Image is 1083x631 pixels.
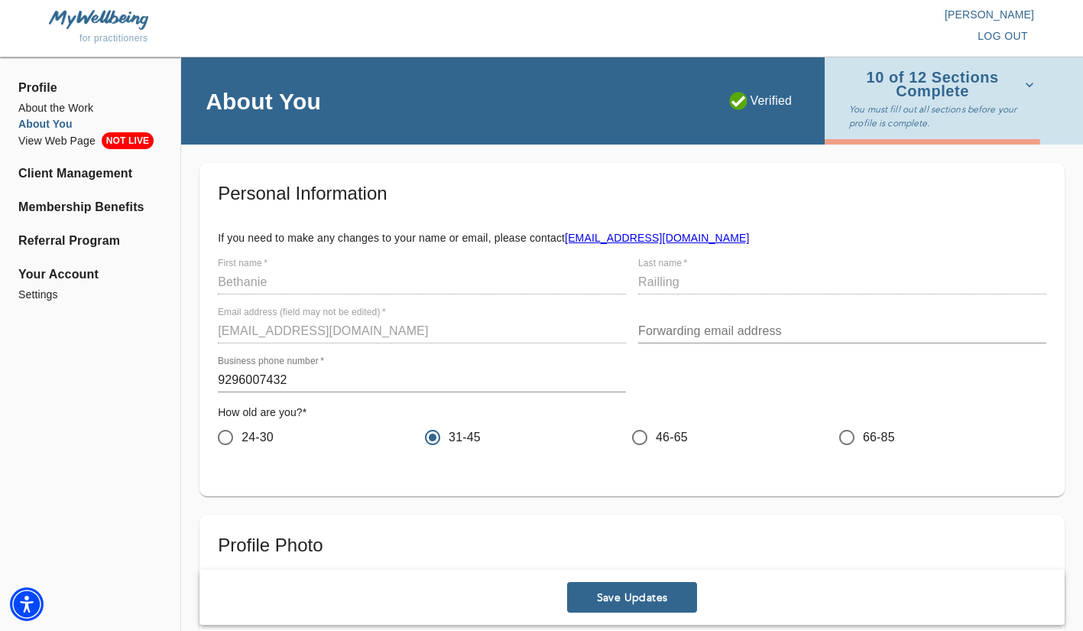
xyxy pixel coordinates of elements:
label: First name [218,259,268,268]
span: 31-45 [449,428,481,447]
a: View Web PageNOT LIVE [18,132,162,149]
span: 46-65 [656,428,688,447]
p: If you need to make any changes to your name or email, please contact [218,230,1046,246]
p: Verified [729,92,793,110]
p: You must fill out all sections before your profile is complete. [849,102,1040,130]
span: 66-85 [863,428,895,447]
label: Email address (field may not be edited) [218,308,386,317]
div: Accessibility Menu [10,587,44,621]
h5: Profile Photo [218,533,1046,558]
a: About You [18,116,162,132]
button: log out [971,22,1034,50]
span: log out [978,27,1028,46]
a: [EMAIL_ADDRESS][DOMAIN_NAME] [565,232,749,244]
h5: Personal Information [218,181,1046,206]
a: Client Management [18,164,162,183]
img: MyWellbeing [49,10,148,29]
a: About the Work [18,100,162,116]
span: Your Account [18,265,162,284]
span: Profile [18,79,162,97]
h6: How old are you? * [218,405,1046,421]
span: NOT LIVE [102,132,154,149]
label: Business phone number [218,357,324,366]
a: Settings [18,287,162,303]
span: for practitioners [79,33,148,44]
a: Membership Benefits [18,198,162,216]
span: 24-30 [242,428,274,447]
label: Last name [638,259,687,268]
span: 10 of 12 Sections Complete [849,71,1034,98]
button: 10 of 12 Sections Complete [849,67,1040,102]
p: [PERSON_NAME] [542,7,1035,22]
span: Save Updates [573,590,691,605]
li: View Web Page [18,132,162,149]
h4: About You [206,87,321,115]
button: Save Updates [567,582,697,613]
a: Referral Program [18,232,162,250]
